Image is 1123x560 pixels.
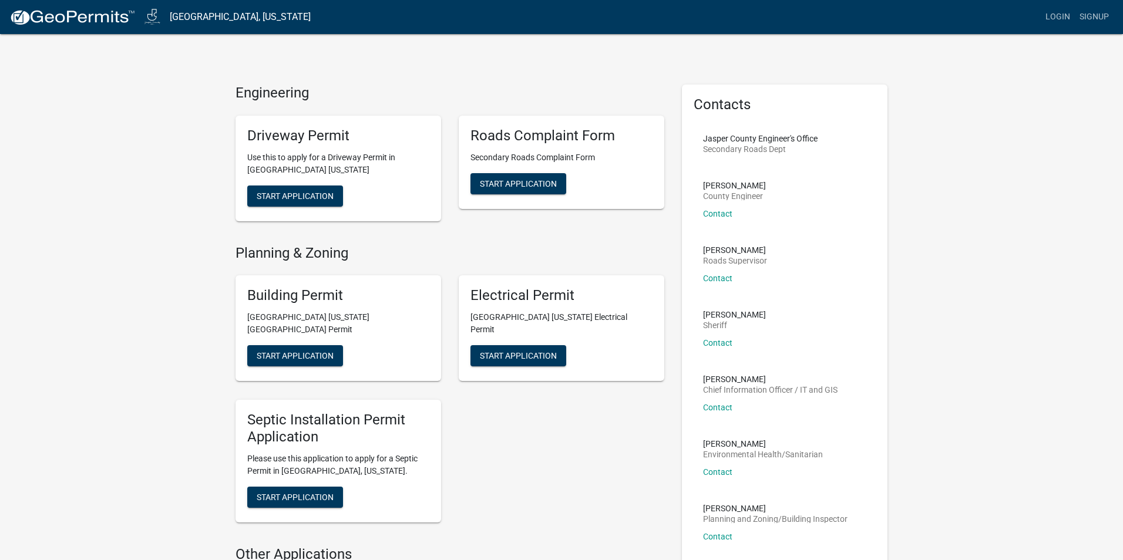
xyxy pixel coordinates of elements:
[703,515,848,523] p: Planning and Zoning/Building Inspector
[257,351,334,360] span: Start Application
[236,245,664,262] h4: Planning & Zoning
[703,375,838,383] p: [PERSON_NAME]
[247,411,429,446] h5: Septic Installation Permit Application
[703,257,767,265] p: Roads Supervisor
[470,151,653,164] p: Secondary Roads Complaint Form
[470,287,653,304] h5: Electrical Permit
[470,173,566,194] button: Start Application
[470,345,566,366] button: Start Application
[1075,6,1114,28] a: Signup
[703,403,732,412] a: Contact
[703,192,766,200] p: County Engineer
[470,311,653,336] p: [GEOGRAPHIC_DATA] [US_STATE] Electrical Permit
[703,532,732,541] a: Contact
[247,453,429,477] p: Please use this application to apply for a Septic Permit in [GEOGRAPHIC_DATA], [US_STATE].
[480,351,557,360] span: Start Application
[247,311,429,336] p: [GEOGRAPHIC_DATA] [US_STATE][GEOGRAPHIC_DATA] Permit
[703,338,732,348] a: Contact
[247,185,343,207] button: Start Application
[703,504,848,512] p: [PERSON_NAME]
[703,311,766,319] p: [PERSON_NAME]
[703,386,838,394] p: Chief Information Officer / IT and GIS
[703,450,823,458] p: Environmental Health/Sanitarian
[703,209,732,218] a: Contact
[703,467,732,477] a: Contact
[170,7,311,27] a: [GEOGRAPHIC_DATA], [US_STATE]
[470,127,653,144] h5: Roads Complaint Form
[257,492,334,501] span: Start Application
[247,287,429,304] h5: Building Permit
[257,191,334,200] span: Start Application
[247,487,343,508] button: Start Application
[703,181,766,190] p: [PERSON_NAME]
[703,440,823,448] p: [PERSON_NAME]
[703,274,732,283] a: Contact
[144,9,160,25] img: Jasper County, Iowa
[703,145,818,153] p: Secondary Roads Dept
[1041,6,1075,28] a: Login
[703,246,767,254] p: [PERSON_NAME]
[247,151,429,176] p: Use this to apply for a Driveway Permit in [GEOGRAPHIC_DATA] [US_STATE]
[703,321,766,329] p: Sheriff
[247,127,429,144] h5: Driveway Permit
[703,134,818,143] p: Jasper County Engineer's Office
[236,85,664,102] h4: Engineering
[247,345,343,366] button: Start Application
[694,96,876,113] h5: Contacts
[480,178,557,188] span: Start Application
